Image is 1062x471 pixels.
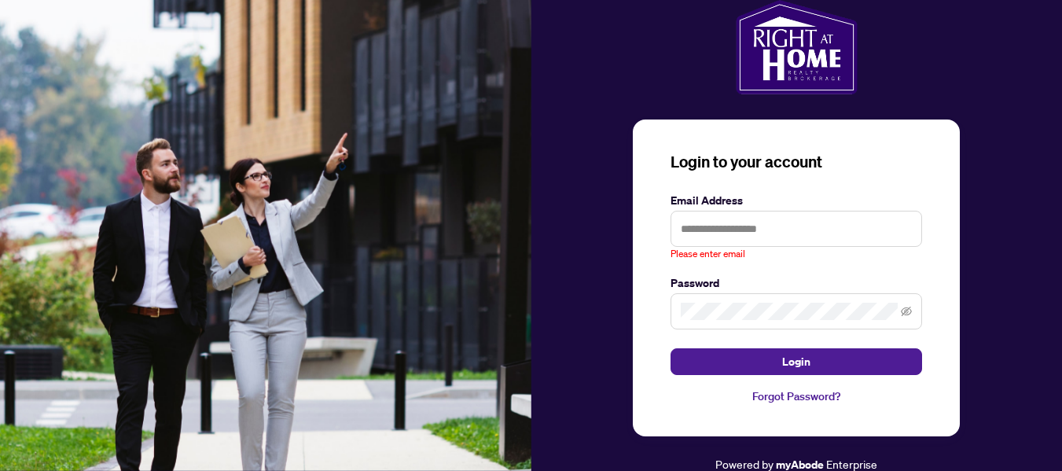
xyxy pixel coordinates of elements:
[671,274,922,292] label: Password
[901,306,912,317] span: eye-invisible
[826,457,877,471] span: Enterprise
[671,388,922,405] a: Forgot Password?
[782,349,810,374] span: Login
[715,457,774,471] span: Powered by
[671,348,922,375] button: Login
[671,247,745,262] span: Please enter email
[671,151,922,173] h3: Login to your account
[671,192,922,209] label: Email Address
